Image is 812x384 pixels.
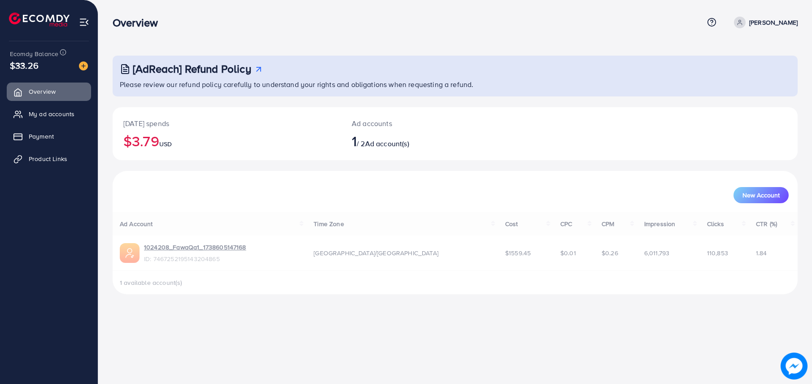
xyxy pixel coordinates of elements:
[7,105,91,123] a: My ad accounts
[365,139,409,148] span: Ad account(s)
[123,132,330,149] h2: $3.79
[9,13,70,26] img: logo
[133,62,251,75] h3: [AdReach] Refund Policy
[7,127,91,145] a: Payment
[10,49,58,58] span: Ecomdy Balance
[742,192,780,198] span: New Account
[29,154,67,163] span: Product Links
[123,118,330,129] p: [DATE] spends
[29,132,54,141] span: Payment
[79,17,89,27] img: menu
[113,16,165,29] h3: Overview
[159,140,172,148] span: USD
[352,132,502,149] h2: / 2
[7,83,91,100] a: Overview
[352,118,502,129] p: Ad accounts
[29,109,74,118] span: My ad accounts
[79,61,88,70] img: image
[733,187,789,203] button: New Account
[29,87,56,96] span: Overview
[120,79,792,90] p: Please review our refund policy carefully to understand your rights and obligations when requesti...
[352,131,357,151] span: 1
[781,353,808,380] img: image
[7,150,91,168] a: Product Links
[730,17,798,28] a: [PERSON_NAME]
[749,17,798,28] p: [PERSON_NAME]
[10,59,39,72] span: $33.26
